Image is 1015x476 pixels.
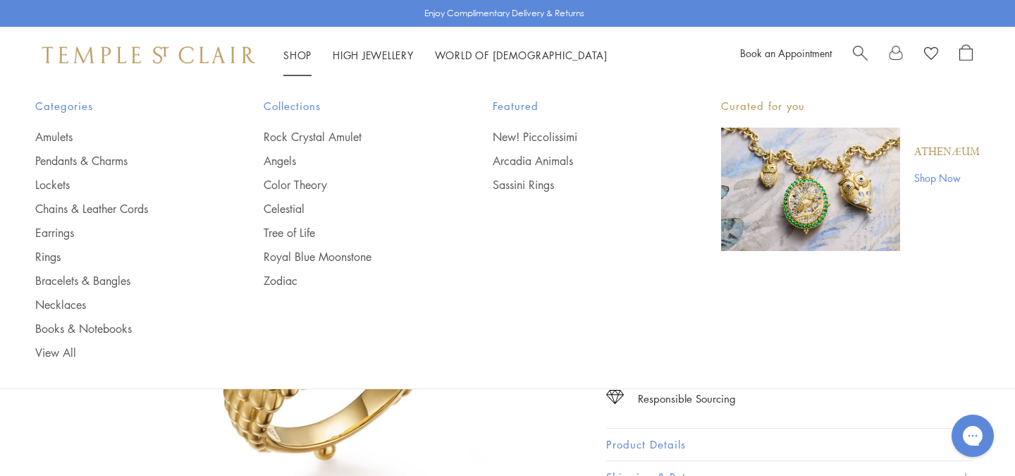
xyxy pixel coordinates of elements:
[424,6,584,20] p: Enjoy Complimentary Delivery & Returns
[264,97,436,115] span: Collections
[35,345,207,360] a: View All
[264,249,436,264] a: Royal Blue Moonstone
[35,153,207,169] a: Pendants & Charms
[35,273,207,288] a: Bracelets & Bangles
[924,44,938,66] a: View Wishlist
[264,129,436,145] a: Rock Crystal Amulet
[959,44,973,66] a: Open Shopping Bag
[606,429,973,460] button: Product Details
[740,46,832,60] a: Book an Appointment
[945,410,1001,462] iframe: Gorgias live chat messenger
[35,201,207,216] a: Chains & Leather Cords
[283,47,608,64] nav: Main navigation
[35,129,207,145] a: Amulets
[914,145,980,160] a: Athenæum
[264,201,436,216] a: Celestial
[493,129,665,145] a: New! Piccolissimi
[35,97,207,115] span: Categories
[35,225,207,240] a: Earrings
[493,153,665,169] a: Arcadia Animals
[435,48,608,62] a: World of [DEMOGRAPHIC_DATA]World of [DEMOGRAPHIC_DATA]
[35,297,207,312] a: Necklaces
[35,177,207,193] a: Lockets
[35,321,207,336] a: Books & Notebooks
[333,48,414,62] a: High JewelleryHigh Jewellery
[264,153,436,169] a: Angels
[42,47,255,63] img: Temple St. Clair
[638,390,736,408] div: Responsible Sourcing
[721,97,980,115] p: Curated for you
[493,97,665,115] span: Featured
[493,177,665,193] a: Sassini Rings
[914,170,980,185] a: Shop Now
[35,249,207,264] a: Rings
[264,273,436,288] a: Zodiac
[264,177,436,193] a: Color Theory
[853,44,868,66] a: Search
[264,225,436,240] a: Tree of Life
[283,48,312,62] a: ShopShop
[606,390,624,404] img: icon_sourcing.svg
